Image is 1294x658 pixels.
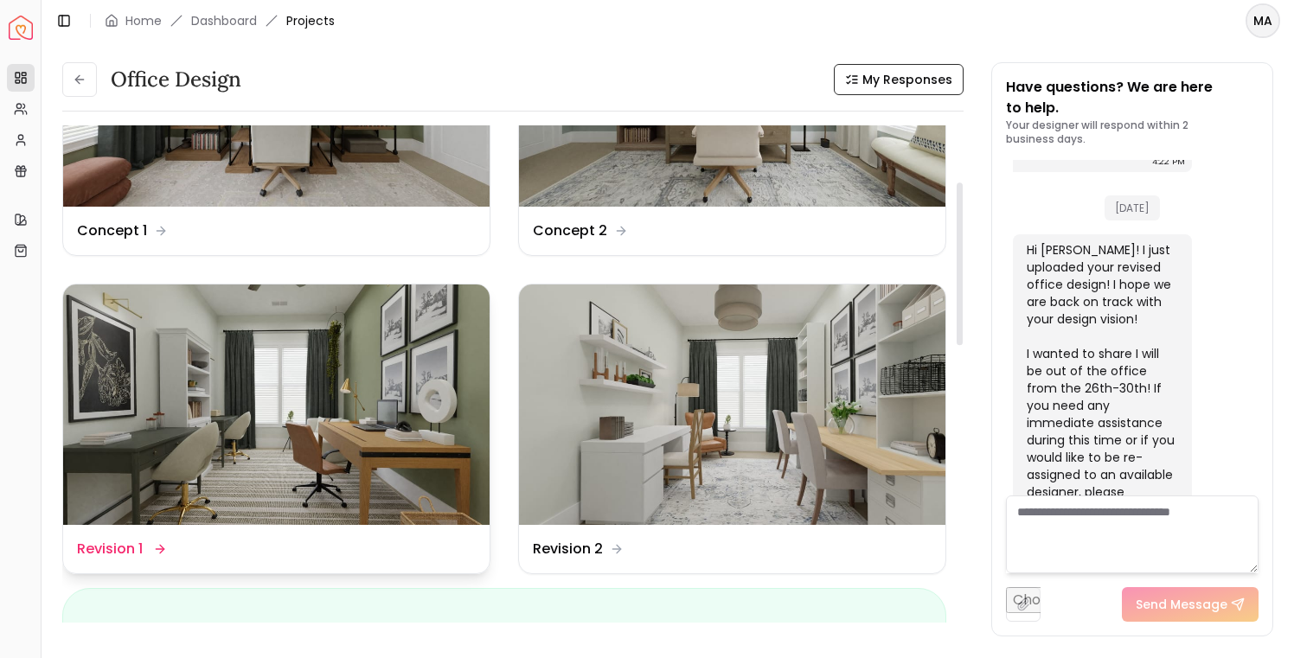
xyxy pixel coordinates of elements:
a: Home [125,12,162,29]
span: My Responses [862,71,952,88]
dd: Concept 1 [77,220,147,241]
button: MA [1246,3,1280,38]
div: 4:22 PM [1152,153,1185,170]
a: Spacejoy [9,16,33,40]
a: Revision 1Revision 1 [62,284,490,573]
button: My Responses [834,64,964,95]
span: Projects [286,12,335,29]
a: Dashboard [191,12,257,29]
span: MA [1247,5,1278,36]
a: Revision 2Revision 2 [518,284,946,573]
p: Have questions? We are here to help. [1006,77,1259,118]
nav: breadcrumb [105,12,335,29]
img: Revision 2 [519,284,945,524]
span: [DATE] [1105,195,1160,220]
dd: Concept 2 [533,220,607,241]
h3: Office Design [111,66,241,93]
dd: Revision 1 [77,539,143,559]
img: Revision 1 [63,284,490,524]
dd: Revision 2 [533,539,603,559]
img: Spacejoy Logo [9,16,33,40]
p: Your designer will respond within 2 business days. [1006,118,1259,146]
div: Hi [PERSON_NAME]! I just uploaded your revised office design! I hope we are back on track with yo... [1027,241,1175,535]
